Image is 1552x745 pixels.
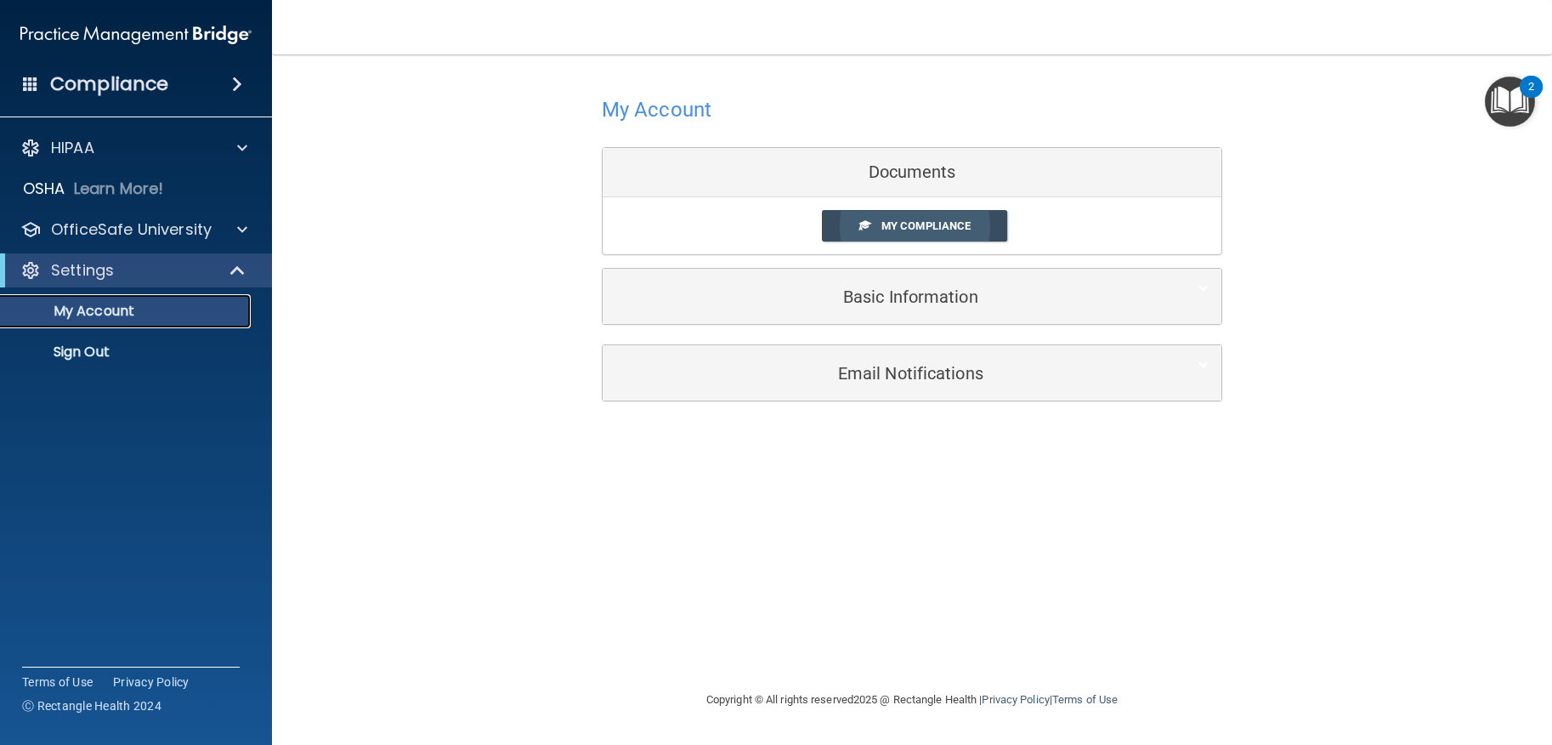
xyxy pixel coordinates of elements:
a: OfficeSafe University [20,219,247,240]
p: My Account [11,303,243,320]
h5: Email Notifications [615,364,1157,383]
p: OfficeSafe University [51,219,212,240]
a: Basic Information [615,277,1209,316]
span: My Compliance [881,219,971,232]
button: Open Resource Center, 2 new notifications [1485,77,1535,127]
div: Copyright © All rights reserved 2025 @ Rectangle Health | | [602,673,1222,727]
p: OSHA [23,179,65,199]
a: Privacy Policy [113,674,190,691]
p: HIPAA [51,138,94,158]
p: Learn More! [74,179,164,199]
a: HIPAA [20,138,247,158]
a: Privacy Policy [982,693,1049,706]
img: PMB logo [20,18,252,52]
a: Email Notifications [615,354,1209,392]
span: Ⓒ Rectangle Health 2024 [22,697,161,714]
div: 2 [1528,87,1534,109]
div: Documents [603,148,1221,197]
a: Terms of Use [22,674,93,691]
a: Settings [20,260,246,281]
p: Sign Out [11,344,243,361]
p: Settings [51,260,114,281]
iframe: Drift Widget Chat Controller [1258,624,1532,692]
h4: Compliance [50,72,168,96]
a: Terms of Use [1052,693,1118,706]
h5: Basic Information [615,287,1157,306]
h4: My Account [602,99,711,121]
